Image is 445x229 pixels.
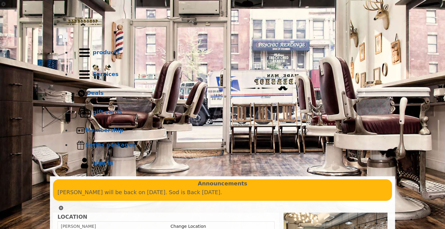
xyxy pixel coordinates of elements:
b: sign in [93,160,113,166]
p: [PERSON_NAME] will be back on [DATE]. Sod is Back [DATE]. [58,188,387,197]
a: ServicesServices [71,64,386,85]
a: sign insign in [71,152,386,174]
span: . [64,34,66,40]
b: Services [93,71,119,77]
a: DealsDeals [71,85,386,101]
a: Series packagesSeries packages [71,138,386,152]
a: Gift cardsgift cards [71,101,386,123]
img: Products [76,45,93,61]
img: sign in [76,155,93,171]
b: Deals [87,90,104,96]
b: Membership [85,127,123,133]
img: Gift cards [76,104,93,121]
a: Productsproducts [71,42,386,64]
img: Services [76,66,93,83]
a: MembershipMembership [71,123,386,138]
button: menu toggle [63,32,68,42]
span: [PERSON_NAME] [61,224,96,229]
b: Series packages [85,141,135,148]
img: Made Man Barbershop logo [59,12,107,31]
b: Announcements [198,179,247,188]
b: LOCATION [58,214,87,220]
b: gift cards [93,109,122,115]
input: menu toggle [59,35,63,39]
b: products [93,49,120,55]
a: Change Location [170,224,206,229]
img: Deals [76,88,87,99]
img: Series packages [76,141,85,150]
img: Membership [76,126,85,135]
